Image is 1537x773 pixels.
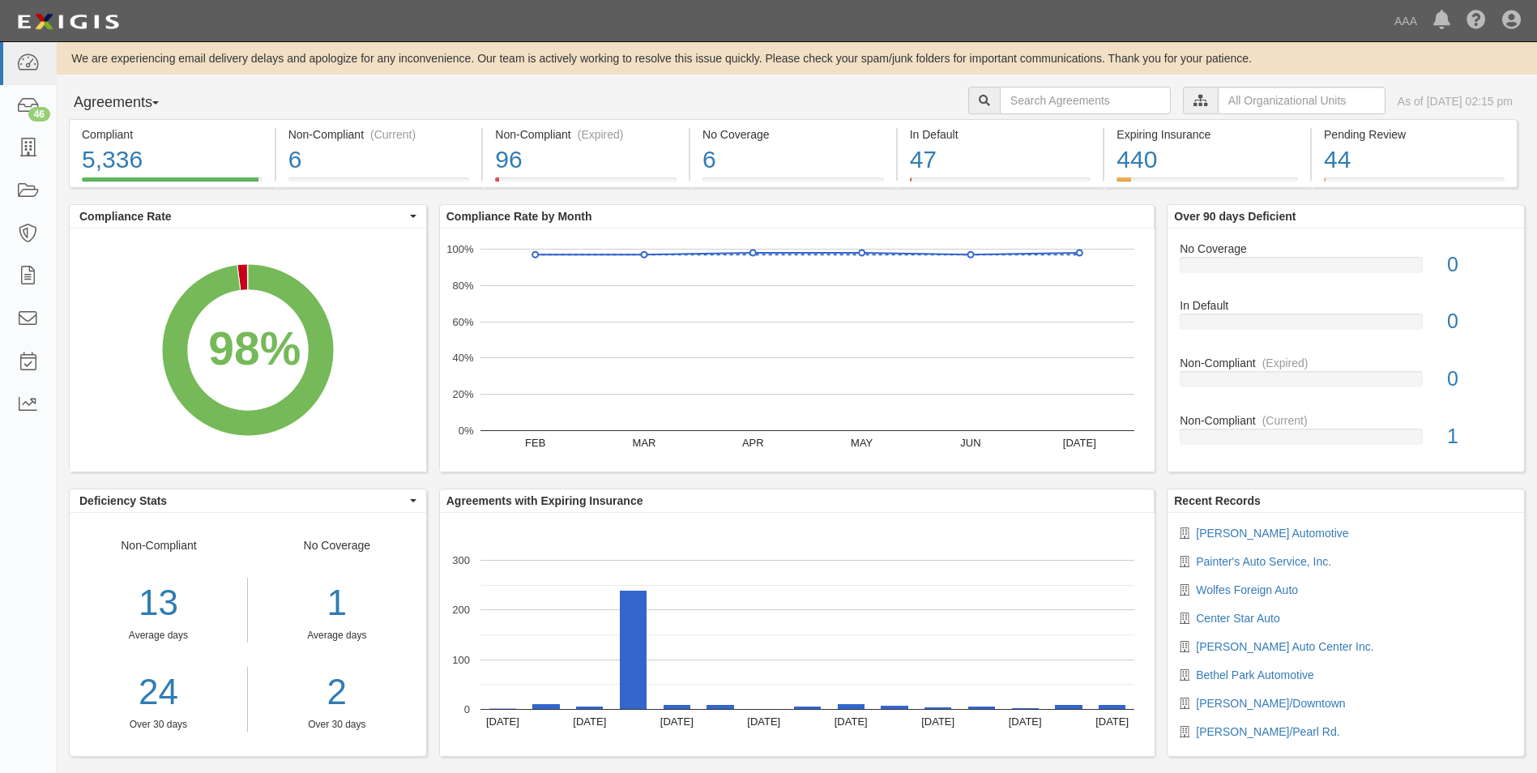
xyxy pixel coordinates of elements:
[260,578,414,629] div: 1
[1196,668,1314,681] a: Bethel Park Automotive
[1196,725,1339,738] a: [PERSON_NAME]/Pearl Rd.
[1168,297,1524,314] div: In Default
[1262,412,1308,429] div: (Current)
[260,718,414,732] div: Over 30 days
[898,177,1104,190] a: In Default47
[370,126,416,143] div: (Current)
[1008,715,1041,728] text: [DATE]
[1435,250,1524,280] div: 0
[1104,177,1310,190] a: Expiring Insurance440
[452,352,473,364] text: 40%
[452,388,473,400] text: 20%
[747,715,780,728] text: [DATE]
[495,126,677,143] div: Non-Compliant (Expired)
[742,437,764,449] text: APR
[690,177,896,190] a: No Coverage6
[82,143,263,177] div: 5,336
[495,143,677,177] div: 96
[1324,143,1505,177] div: 44
[960,437,980,449] text: JUN
[276,177,482,190] a: Non-Compliant(Current)6
[1180,412,1512,458] a: Non-Compliant(Current)1
[1095,715,1129,728] text: [DATE]
[702,126,884,143] div: No Coverage
[1000,87,1171,114] input: Search Agreements
[573,715,606,728] text: [DATE]
[1196,527,1348,540] a: [PERSON_NAME] Automotive
[483,177,689,190] a: Non-Compliant(Expired)96
[851,437,873,449] text: MAY
[1386,5,1425,37] a: AAA
[1398,93,1513,109] div: As of [DATE] 02:15 pm
[248,537,426,732] div: No Coverage
[910,143,1091,177] div: 47
[1196,697,1345,710] a: [PERSON_NAME]/Downtown
[452,554,470,566] text: 300
[632,437,655,449] text: MAR
[921,715,954,728] text: [DATE]
[79,493,406,509] span: Deficiency Stats
[1116,126,1298,143] div: Expiring Insurance
[1312,177,1518,190] a: Pending Review44
[1435,422,1524,451] div: 1
[578,126,624,143] div: (Expired)
[446,494,643,507] b: Agreements with Expiring Insurance
[70,205,426,228] button: Compliance Rate
[1168,241,1524,257] div: No Coverage
[288,143,470,177] div: 6
[1218,87,1385,114] input: All Organizational Units
[1196,555,1331,568] a: Painter's Auto Service, Inc.
[70,228,426,472] div: A chart.
[12,7,124,36] img: logo-5460c22ac91f19d4615b14bd174203de0afe785f0fc80cf4dbbc73dc1793850b.png
[69,87,190,119] button: Agreements
[82,126,263,143] div: Compliant
[1168,355,1524,371] div: Non-Compliant
[452,315,473,327] text: 60%
[57,50,1537,66] div: We are experiencing email delivery delays and apologize for any inconvenience. Our team is active...
[70,489,426,512] button: Deficiency Stats
[452,280,473,292] text: 80%
[1116,143,1298,177] div: 440
[260,667,414,718] a: 2
[464,703,470,715] text: 0
[28,107,50,122] div: 46
[452,653,470,665] text: 100
[69,177,275,190] a: Compliant5,336
[1063,437,1096,449] text: [DATE]
[288,126,470,143] div: Non-Compliant (Current)
[1174,494,1261,507] b: Recent Records
[1180,355,1512,412] a: Non-Compliant(Expired)0
[1180,297,1512,355] a: In Default0
[446,243,474,255] text: 100%
[486,715,519,728] text: [DATE]
[1196,640,1373,653] a: [PERSON_NAME] Auto Center Inc.
[1168,412,1524,429] div: Non-Compliant
[1174,210,1296,223] b: Over 90 days Deficient
[910,126,1091,143] div: In Default
[208,316,301,382] div: 98%
[70,629,247,643] div: Average days
[1180,241,1512,298] a: No Coverage0
[458,425,473,437] text: 0%
[1262,355,1309,371] div: (Expired)
[1435,307,1524,336] div: 0
[1196,583,1298,596] a: Wolfes Foreign Auto
[1324,126,1505,143] div: Pending Review
[79,208,406,224] span: Compliance Rate
[440,228,1155,472] svg: A chart.
[440,513,1155,756] div: A chart.
[452,604,470,616] text: 200
[525,437,545,449] text: FEB
[835,715,868,728] text: [DATE]
[446,210,592,223] b: Compliance Rate by Month
[70,718,247,732] div: Over 30 days
[702,143,884,177] div: 6
[660,715,694,728] text: [DATE]
[1467,11,1486,31] i: Help Center - Complianz
[70,667,247,718] a: 24
[70,578,247,629] div: 13
[70,537,248,732] div: Non-Compliant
